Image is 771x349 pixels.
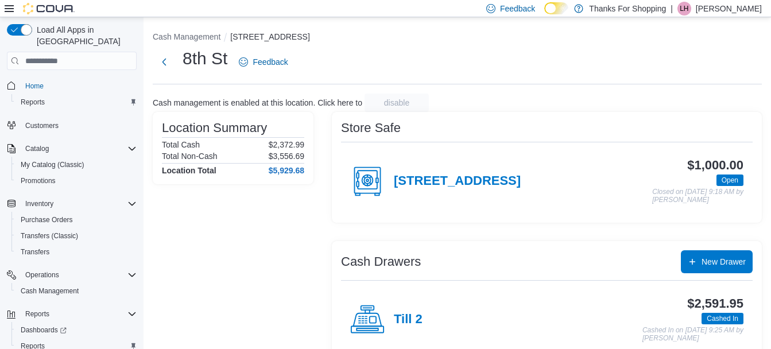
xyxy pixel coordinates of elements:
p: Thanks For Shopping [589,2,666,15]
h3: Cash Drawers [341,255,421,269]
h4: Location Total [162,166,216,175]
button: New Drawer [681,250,753,273]
span: Inventory [25,199,53,208]
span: Promotions [16,174,137,188]
span: Purchase Orders [21,215,73,224]
span: Load All Apps in [GEOGRAPHIC_DATA] [32,24,137,47]
span: Promotions [21,176,56,185]
p: Closed on [DATE] 9:18 AM by [PERSON_NAME] [652,188,743,204]
a: Transfers (Classic) [16,229,83,243]
img: Cova [23,3,75,14]
button: Cash Management [11,283,141,299]
button: Inventory [21,197,58,211]
span: Transfers [16,245,137,259]
button: My Catalog (Classic) [11,157,141,173]
span: Catalog [25,144,49,153]
a: Feedback [234,51,292,73]
button: Operations [2,267,141,283]
span: My Catalog (Classic) [21,160,84,169]
h3: $2,591.95 [687,297,743,311]
span: Reports [16,95,137,109]
h1: 8th St [183,47,227,70]
span: Feedback [500,3,535,14]
button: Reports [21,307,54,321]
a: Dashboards [16,323,71,337]
button: Purchase Orders [11,212,141,228]
button: Customers [2,117,141,134]
span: Customers [21,118,137,133]
a: Purchase Orders [16,213,78,227]
button: Home [2,77,141,94]
span: Reports [25,309,49,319]
span: disable [384,97,409,108]
nav: An example of EuiBreadcrumbs [153,31,762,45]
span: Feedback [253,56,288,68]
span: Cash Management [16,284,137,298]
h4: [STREET_ADDRESS] [394,174,521,189]
h3: $1,000.00 [687,158,743,172]
a: Home [21,79,48,93]
span: Open [722,175,738,185]
span: My Catalog (Classic) [16,158,137,172]
span: Cashed In [707,313,738,324]
a: Transfers [16,245,54,259]
span: LH [680,2,688,15]
h6: Total Cash [162,140,200,149]
span: Inventory [21,197,137,211]
button: Operations [21,268,64,282]
a: Reports [16,95,49,109]
a: Dashboards [11,322,141,338]
span: Home [25,82,44,91]
div: Lauren Hergott [677,2,691,15]
a: Promotions [16,174,60,188]
span: Purchase Orders [16,213,137,227]
button: Reports [2,306,141,322]
a: My Catalog (Classic) [16,158,89,172]
span: Home [21,78,137,92]
button: Cash Management [153,32,220,41]
a: Customers [21,119,63,133]
span: Dashboards [16,323,137,337]
button: Inventory [2,196,141,212]
button: Transfers (Classic) [11,228,141,244]
h3: Location Summary [162,121,267,135]
input: Dark Mode [544,2,568,14]
span: Operations [21,268,137,282]
span: Reports [21,98,45,107]
span: Transfers [21,247,49,257]
span: Customers [25,121,59,130]
span: Cashed In [702,313,743,324]
button: Catalog [21,142,53,156]
span: Reports [21,307,137,321]
span: Open [716,174,743,186]
h4: $5,929.68 [269,166,304,175]
button: Transfers [11,244,141,260]
span: Dashboards [21,325,67,335]
span: Transfers (Classic) [16,229,137,243]
span: Catalog [21,142,137,156]
p: [PERSON_NAME] [696,2,762,15]
span: Cash Management [21,286,79,296]
span: New Drawer [702,256,746,267]
p: Cashed In on [DATE] 9:25 AM by [PERSON_NAME] [642,327,743,342]
button: Next [153,51,176,73]
p: $3,556.69 [269,152,304,161]
h3: Store Safe [341,121,401,135]
button: Promotions [11,173,141,189]
p: $2,372.99 [269,140,304,149]
button: Reports [11,94,141,110]
h6: Total Non-Cash [162,152,218,161]
button: Catalog [2,141,141,157]
button: disable [365,94,429,112]
span: Operations [25,270,59,280]
a: Cash Management [16,284,83,298]
button: [STREET_ADDRESS] [230,32,309,41]
p: Cash management is enabled at this location. Click here to [153,98,362,107]
h4: Till 2 [394,312,423,327]
span: Transfers (Classic) [21,231,78,241]
p: | [671,2,673,15]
